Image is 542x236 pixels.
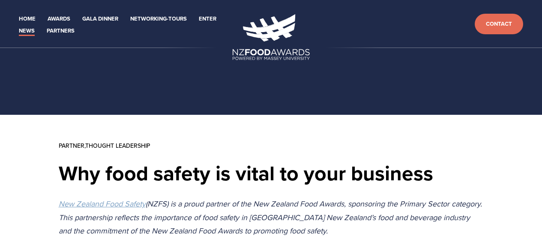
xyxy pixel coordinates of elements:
[85,141,150,150] a: Thought Leadership
[199,14,216,24] a: Enter
[82,14,118,24] a: Gala Dinner
[59,163,484,183] h1: Why food safety is vital to your business
[59,142,150,149] span: ,
[59,198,146,209] a: New Zealand Food Safety
[47,26,75,36] a: Partners
[19,14,36,24] a: Home
[475,14,523,35] a: Contact
[19,26,35,36] a: News
[48,14,70,24] a: Awards
[130,14,187,24] a: Networking-Tours
[59,198,484,236] em: (NZFS) is a proud partner of the New Zealand Food Awards, sponsoring the Primary Sector category....
[59,141,84,150] a: Partner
